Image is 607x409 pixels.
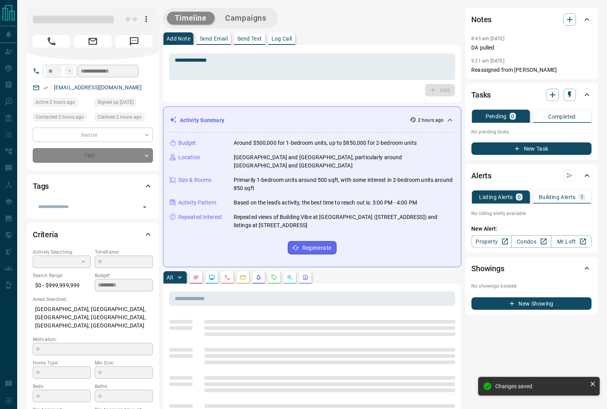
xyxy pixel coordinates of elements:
[180,116,224,124] p: Activity Summary
[33,279,91,292] p: $0 - $999,999,999
[98,113,142,121] span: Claimed 2 hours ago
[33,128,153,142] div: Renter
[511,114,515,119] p: 0
[167,275,173,280] p: All
[33,98,91,109] div: Sat Sep 13 2025
[33,177,153,196] div: Tags
[472,142,592,155] button: New Task
[234,199,417,207] p: Based on the lead's activity, the best time to reach out is: 3:00 PM - 4:00 PM
[539,194,576,200] p: Building Alerts
[95,383,153,390] p: Baths:
[224,274,231,281] svg: Calls
[472,235,512,248] a: Property
[33,228,58,241] h2: Criteria
[178,199,217,207] p: Activity Pattern
[33,336,153,343] p: Motivation:
[472,259,592,278] div: Showings
[74,35,112,48] span: Email
[486,114,507,119] p: Pending
[472,225,592,233] p: New Alert:
[472,169,492,182] h2: Alerts
[178,213,222,221] p: Repeated Interest
[33,148,153,163] div: TBD
[33,272,91,279] p: Search Range:
[234,213,455,229] p: Repeated views of Building Vibe at [GEOGRAPHIC_DATA] ([STREET_ADDRESS]) and listings at [STREET_A...
[548,114,576,119] p: Completed
[170,113,455,128] div: Activity Summary2 hours ago
[33,35,70,48] span: Call
[472,210,592,217] p: No listing alerts available
[95,249,153,256] p: Timeframe:
[472,10,592,29] div: Notes
[234,153,455,170] p: [GEOGRAPHIC_DATA] and [GEOGRAPHIC_DATA], particularly around [GEOGRAPHIC_DATA] and [GEOGRAPHIC_DATA]
[35,113,84,121] span: Contacted 2 hours ago
[511,235,552,248] a: Condos
[288,241,337,254] button: Regenerate
[472,66,592,74] p: Reassigned from [PERSON_NAME]
[167,12,215,25] button: Timeline
[95,98,153,109] div: Mon Oct 26 2015
[54,84,142,91] a: [EMAIL_ADDRESS][DOMAIN_NAME]
[472,85,592,104] div: Tasks
[178,139,196,147] p: Budget
[209,274,215,281] svg: Lead Browsing Activity
[95,113,153,124] div: Sat Sep 13 2025
[518,194,521,200] p: 0
[33,225,153,244] div: Criteria
[200,36,228,41] p: Send Email
[193,274,199,281] svg: Notes
[95,272,153,279] p: Budget:
[33,359,91,366] p: Home Type:
[271,274,277,281] svg: Requests
[33,296,153,303] p: Areas Searched:
[139,202,150,213] button: Open
[95,359,153,366] p: Min Size:
[472,89,491,101] h2: Tasks
[418,117,444,124] p: 2 hours ago
[472,166,592,185] div: Alerts
[495,383,587,389] div: Changes saved
[43,85,48,91] svg: Email Verified
[302,274,309,281] svg: Agent Actions
[237,36,262,41] p: Send Text
[167,36,190,41] p: Add Note
[178,153,200,162] p: Location
[98,98,133,106] span: Signed up [DATE]
[472,126,592,138] p: No pending tasks
[240,274,246,281] svg: Emails
[234,176,455,192] p: Primarily 1-bedroom units around 500 sqft, with some interest in 2-bedroom units around 850 sqft
[472,44,592,52] p: DA pulled
[115,35,153,48] span: Message
[551,235,591,248] a: Mr.Loft
[256,274,262,281] svg: Listing Alerts
[472,262,505,275] h2: Showings
[580,194,584,200] p: 1
[33,383,91,390] p: Beds:
[472,36,505,41] p: 8:45 am [DATE]
[35,98,75,106] span: Active 2 hours ago
[472,297,592,310] button: New Showing
[272,36,292,41] p: Log Call
[178,176,212,184] p: Size & Rooms
[33,180,49,192] h2: Tags
[33,249,91,256] p: Actively Searching:
[234,139,417,147] p: Around $500,000 for 1-bedroom units, up to $850,000 for 2-bedroom units
[33,113,91,124] div: Sat Sep 13 2025
[472,58,505,64] p: 9:21 am [DATE]
[33,303,153,332] p: [GEOGRAPHIC_DATA], [GEOGRAPHIC_DATA], [GEOGRAPHIC_DATA], [GEOGRAPHIC_DATA], [GEOGRAPHIC_DATA], [G...
[287,274,293,281] svg: Opportunities
[218,12,274,25] button: Campaigns
[472,283,592,290] p: No showings booked
[479,194,513,200] p: Listing Alerts
[472,13,492,26] h2: Notes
